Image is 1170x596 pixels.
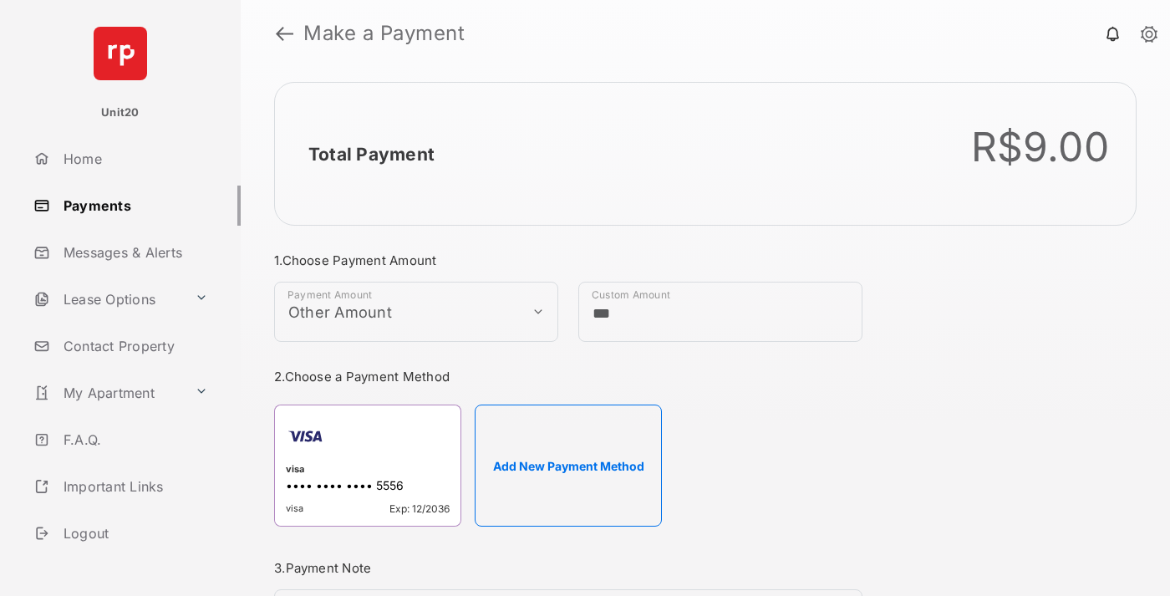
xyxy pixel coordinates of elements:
[389,502,450,515] span: Exp: 12/2036
[27,513,241,553] a: Logout
[27,420,241,460] a: F.A.Q.
[274,369,862,385] h3: 2. Choose a Payment Method
[27,466,215,507] a: Important Links
[27,139,241,179] a: Home
[101,104,140,121] p: Unit20
[27,326,241,366] a: Contact Property
[27,373,188,413] a: My Apartment
[274,560,862,576] h3: 3. Payment Note
[27,279,188,319] a: Lease Options
[274,405,461,527] div: visa•••• •••• •••• 5556visaExp: 12/2036
[303,23,465,43] strong: Make a Payment
[286,502,303,515] span: visa
[308,144,435,165] h2: Total Payment
[286,478,450,496] div: •••• •••• •••• 5556
[27,186,241,226] a: Payments
[475,405,662,527] button: Add New Payment Method
[27,232,241,273] a: Messages & Alerts
[274,252,862,268] h3: 1. Choose Payment Amount
[286,463,450,478] div: visa
[94,27,147,80] img: svg+xml;base64,PHN2ZyB4bWxucz0iaHR0cDovL3d3dy53My5vcmcvMjAwMC9zdmciIHdpZHRoPSI2NCIgaGVpZ2h0PSI2NC...
[971,123,1110,171] div: R$9.00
